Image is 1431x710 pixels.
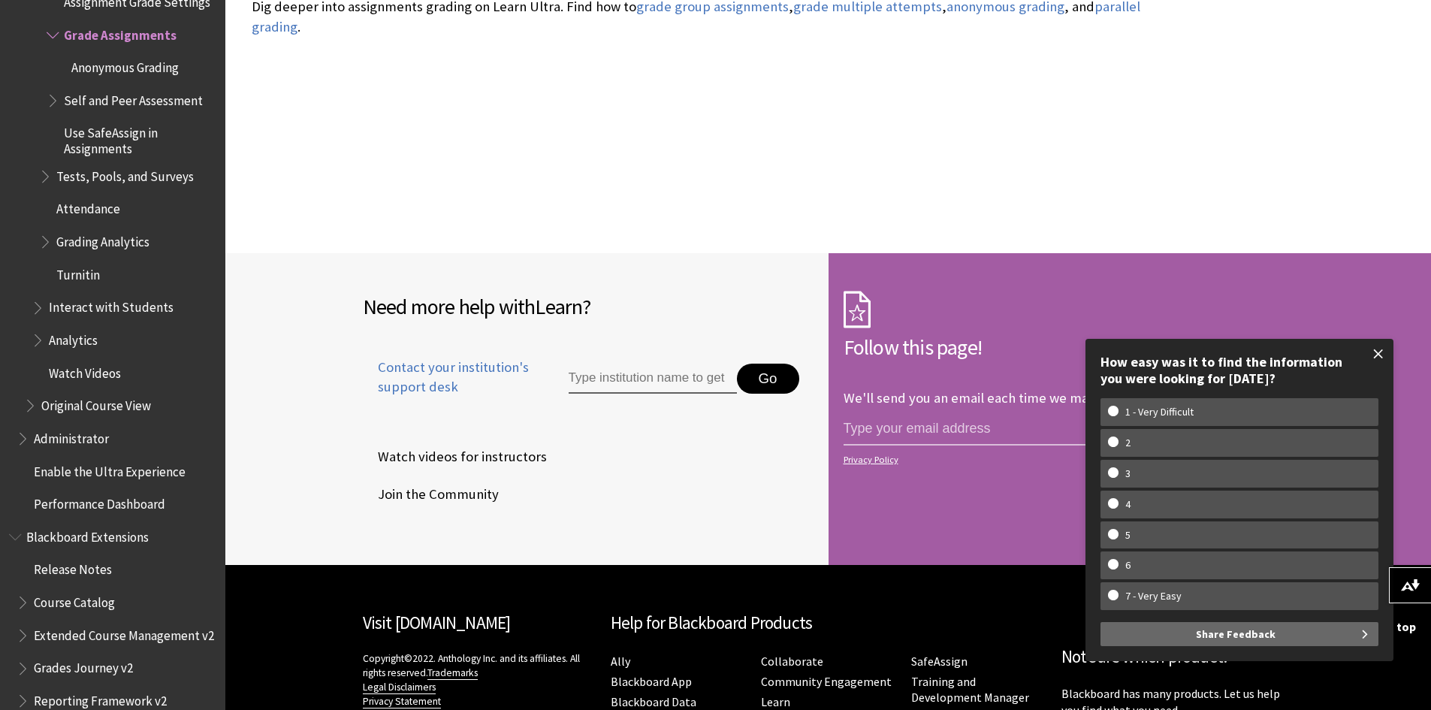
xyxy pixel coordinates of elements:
[1108,529,1148,542] w-span: 5
[363,358,534,415] a: Contact your institution's support desk
[761,694,790,710] a: Learn
[363,446,550,468] a: Watch videos for instructors
[56,262,100,282] span: Turnitin
[1196,622,1276,646] span: Share Feedback
[64,121,215,156] span: Use SafeAssign in Assignments
[64,88,203,108] span: Self and Peer Assessment
[41,393,151,413] span: Original Course View
[34,623,214,643] span: Extended Course Management v2
[844,291,871,328] img: Subscription Icon
[427,666,478,680] a: Trademarks
[1108,406,1211,418] w-span: 1 - Very Difficult
[34,459,186,479] span: Enable the Ultra Experience
[1108,559,1148,572] w-span: 6
[64,23,177,43] span: Grade Assignments
[363,358,534,397] span: Contact your institution's support desk
[56,197,120,217] span: Attendance
[1100,622,1378,646] button: Share Feedback
[761,674,892,690] a: Community Engagement
[363,612,511,633] a: Visit [DOMAIN_NAME]
[56,229,149,249] span: Grading Analytics
[1108,498,1148,511] w-span: 4
[26,524,149,545] span: Blackboard Extensions
[34,656,133,676] span: Grades Journey v2
[363,695,441,708] a: Privacy Statement
[49,328,98,348] span: Analytics
[34,491,165,512] span: Performance Dashboard
[1061,644,1294,670] h2: Not sure which product?
[363,483,499,506] span: Join the Community
[535,293,582,320] span: Learn
[844,389,1234,406] p: We'll send you an email each time we make an important change.
[34,688,167,708] span: Reporting Framework v2
[49,361,121,381] span: Watch Videos
[1108,590,1199,603] w-span: 7 - Very Easy
[1108,437,1148,449] w-span: 2
[844,455,1290,465] a: Privacy Policy
[611,654,630,669] a: Ally
[844,414,1134,446] input: email address
[611,694,696,710] a: Blackboard Data
[911,674,1029,705] a: Training and Development Manager
[611,610,1046,636] h2: Help for Blackboard Products
[1100,354,1378,386] div: How easy was it to find the information you were looking for [DATE]?
[363,446,547,468] span: Watch videos for instructors
[737,364,799,394] button: Go
[844,331,1294,363] h2: Follow this page!
[34,590,115,610] span: Course Catalog
[56,164,194,184] span: Tests, Pools, and Surveys
[363,681,436,694] a: Legal Disclaimers
[71,55,179,75] span: Anonymous Grading
[611,674,692,690] a: Blackboard App
[761,654,823,669] a: Collaborate
[363,483,502,506] a: Join the Community
[49,295,174,316] span: Interact with Students
[569,364,737,394] input: Type institution name to get support
[911,654,968,669] a: SafeAssign
[34,426,109,446] span: Administrator
[363,291,814,322] h2: Need more help with ?
[34,557,112,578] span: Release Notes
[1108,467,1148,480] w-span: 3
